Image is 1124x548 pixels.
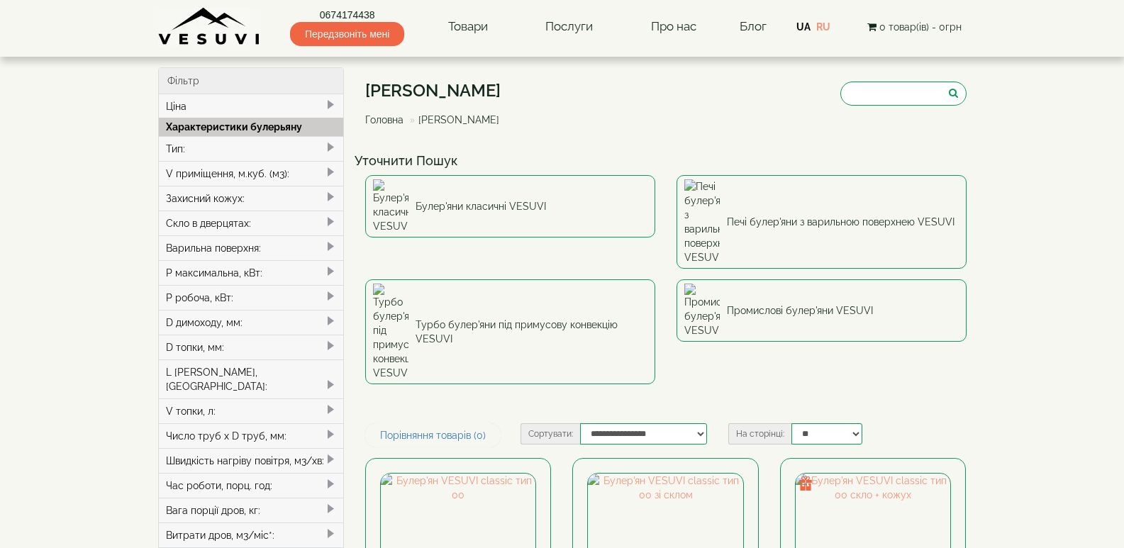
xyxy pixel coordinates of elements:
img: Промислові булер'яни VESUVI [684,284,720,337]
img: Завод VESUVI [158,7,261,46]
img: Турбо булер'яни під примусову конвекцію VESUVI [373,284,408,380]
a: 0674174438 [290,8,404,22]
div: Вага порції дров, кг: [159,498,344,522]
h1: [PERSON_NAME] [365,82,510,100]
a: Блог [740,19,767,33]
a: Печі булер'яни з варильною поверхнею VESUVI Печі булер'яни з варильною поверхнею VESUVI [677,175,967,269]
h4: Уточнити Пошук [355,154,977,168]
div: Тип: [159,136,344,161]
a: UA [796,21,811,33]
div: P максимальна, кВт: [159,260,344,285]
div: Витрати дров, м3/міс*: [159,522,344,547]
div: V топки, л: [159,398,344,423]
span: 0 товар(ів) - 0грн [879,21,962,33]
div: Варильна поверхня: [159,235,344,260]
label: На сторінці: [728,423,791,444]
div: Швидкість нагріву повітря, м3/хв: [159,448,344,473]
span: Передзвоніть мені [290,22,404,46]
label: Сортувати: [521,423,580,444]
div: Час роботи, порц. год: [159,473,344,498]
a: Порівняння товарів (0) [365,423,501,447]
div: Ціна [159,94,344,118]
a: Промислові булер'яни VESUVI Промислові булер'яни VESUVI [677,279,967,342]
button: 0 товар(ів) - 0грн [863,19,966,35]
div: Фільтр [159,68,344,94]
img: Печі булер'яни з варильною поверхнею VESUVI [684,179,720,264]
div: Число труб x D труб, мм: [159,423,344,448]
a: Про нас [637,11,711,43]
div: L [PERSON_NAME], [GEOGRAPHIC_DATA]: [159,359,344,398]
a: Булер'яни класичні VESUVI Булер'яни класичні VESUVI [365,175,655,237]
div: D топки, мм: [159,335,344,359]
a: Товари [434,11,502,43]
div: Скло в дверцятах: [159,211,344,235]
a: Турбо булер'яни під примусову конвекцію VESUVI Турбо булер'яни під примусову конвекцію VESUVI [365,279,655,384]
a: Послуги [531,11,607,43]
div: V приміщення, м.куб. (м3): [159,161,344,186]
a: Головна [365,114,404,125]
div: P робоча, кВт: [159,285,344,310]
div: Характеристики булерьяну [159,118,344,136]
div: D димоходу, мм: [159,310,344,335]
li: [PERSON_NAME] [406,113,499,127]
img: Булер'яни класичні VESUVI [373,179,408,233]
img: gift [799,476,813,491]
a: RU [816,21,830,33]
div: Захисний кожух: [159,186,344,211]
